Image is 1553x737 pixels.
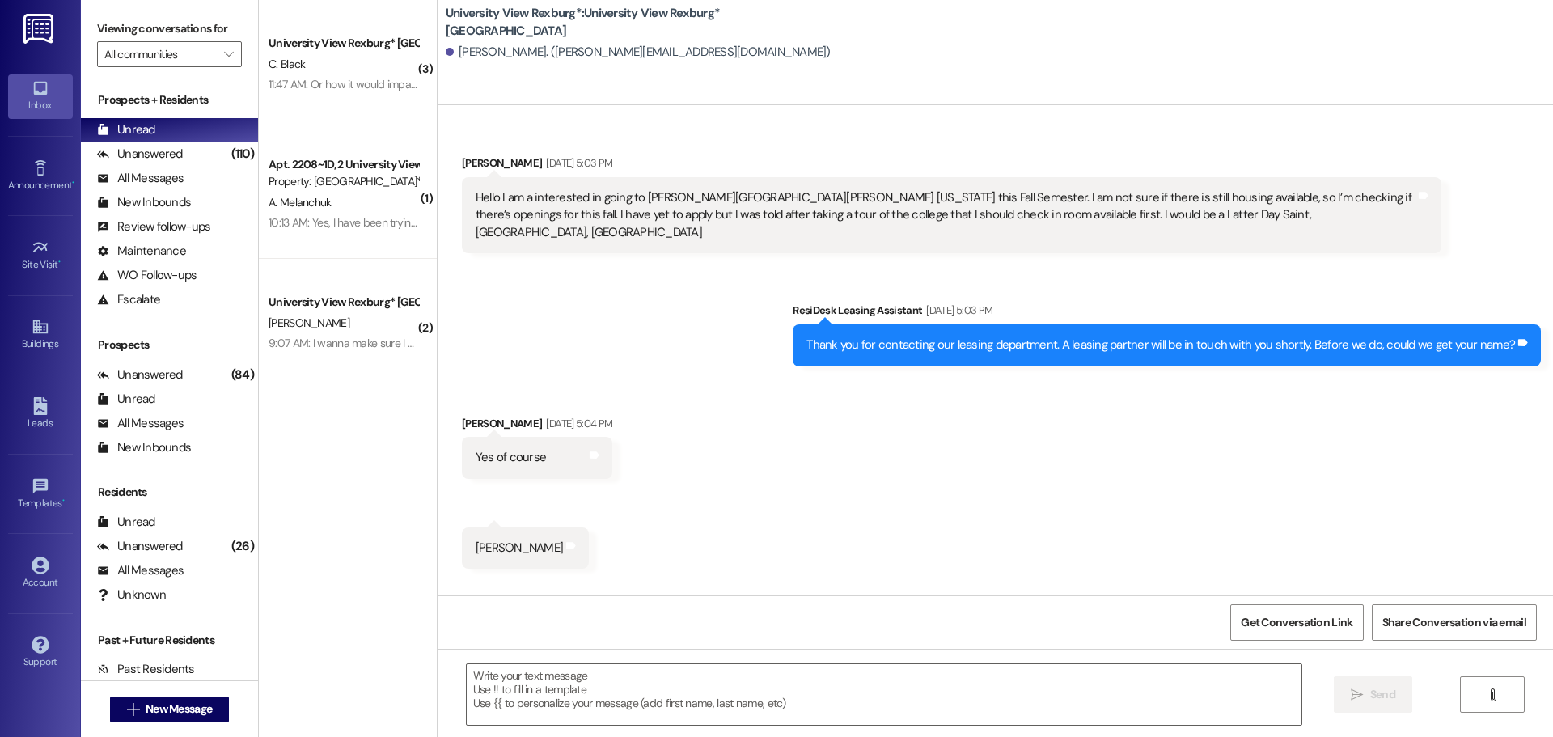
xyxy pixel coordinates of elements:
img: ResiDesk Logo [23,14,57,44]
span: Get Conversation Link [1241,614,1352,631]
input: All communities [104,41,216,67]
div: Property: [GEOGRAPHIC_DATA]* [269,173,418,190]
div: Maintenance [97,243,186,260]
div: [PERSON_NAME] [476,540,563,557]
a: Account [8,552,73,595]
div: New Inbounds [97,194,191,211]
div: Prospects [81,337,258,354]
div: Unanswered [97,146,183,163]
a: Buildings [8,313,73,357]
button: New Message [110,697,230,722]
button: Get Conversation Link [1230,604,1363,641]
div: Residents [81,484,258,501]
div: Unanswered [97,538,183,555]
a: Templates • [8,472,73,516]
span: C. Black [269,57,305,71]
i:  [127,703,139,716]
a: Site Visit • [8,234,73,277]
b: University View Rexburg*: University View Rexburg* [GEOGRAPHIC_DATA] [446,5,769,40]
button: Share Conversation via email [1372,604,1537,641]
label: Viewing conversations for [97,16,242,41]
button: Send [1334,676,1412,713]
div: [DATE] 5:03 PM [542,155,612,172]
div: Review follow-ups [97,218,210,235]
span: • [62,495,65,506]
div: Past Residents [97,661,195,678]
span: Send [1370,686,1395,703]
div: All Messages [97,562,184,579]
div: Prospects + Residents [81,91,258,108]
div: Unread [97,514,155,531]
div: All Messages [97,170,184,187]
span: [PERSON_NAME] [269,316,349,330]
a: Leads [8,392,73,436]
span: A. Melanchuk [269,195,332,210]
div: University View Rexburg* [GEOGRAPHIC_DATA] [269,35,418,52]
div: (110) [227,142,258,167]
div: Apt. 2208~1D, 2 University View Rexburg [269,156,418,173]
div: [DATE] 5:03 PM [922,302,992,319]
i:  [224,48,233,61]
div: Unread [97,121,155,138]
a: Inbox [8,74,73,118]
div: [PERSON_NAME] [462,155,1441,177]
div: [PERSON_NAME]. ([PERSON_NAME][EMAIL_ADDRESS][DOMAIN_NAME]) [446,44,831,61]
div: 10:13 AM: Yes, I have been trying to extend my lease to include the winter semester. [269,215,655,230]
span: Share Conversation via email [1382,614,1526,631]
div: All Messages [97,415,184,432]
div: University View Rexburg* [GEOGRAPHIC_DATA] [269,294,418,311]
div: [PERSON_NAME] [462,415,612,438]
i:  [1351,688,1363,701]
span: • [58,256,61,268]
a: Support [8,631,73,675]
div: Hello I am a interested in going to [PERSON_NAME][GEOGRAPHIC_DATA][PERSON_NAME] [US_STATE] this F... [476,189,1415,241]
span: New Message [146,701,212,718]
div: (84) [227,362,258,388]
div: [DATE] 5:04 PM [542,415,612,432]
div: 11:47 AM: Or how it would impact my existing contract? [269,77,523,91]
span: • [72,177,74,188]
div: (26) [227,534,258,559]
i:  [1487,688,1499,701]
div: Escalate [97,291,160,308]
div: Unknown [97,587,166,604]
div: Yes of course [476,449,546,466]
div: Unread [97,391,155,408]
div: Past + Future Residents [81,632,258,649]
div: WO Follow-ups [97,267,197,284]
div: New Inbounds [97,439,191,456]
div: 9:07 AM: I wanna make sure I secure parking for winter [269,336,524,350]
div: Thank you for contacting our leasing department. A leasing partner will be in touch with you shor... [806,337,1515,354]
div: ResiDesk Leasing Assistant [793,302,1541,324]
div: Unanswered [97,366,183,383]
